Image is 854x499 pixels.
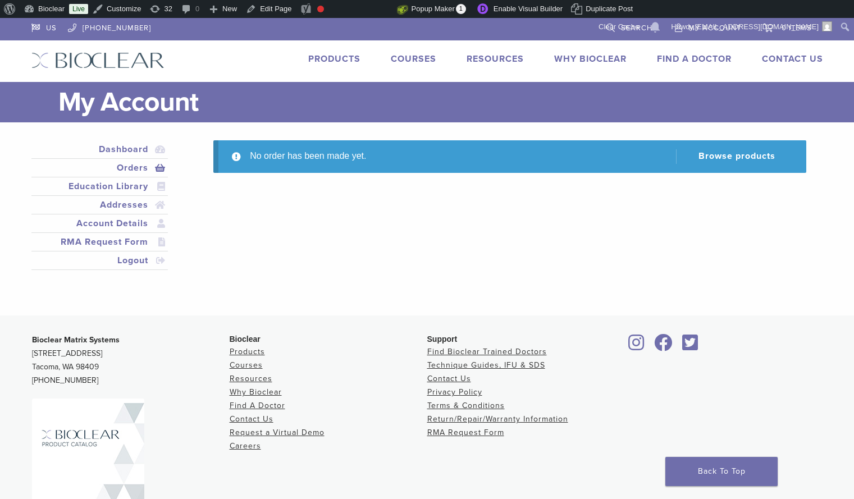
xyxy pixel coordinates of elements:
[334,3,397,16] img: Views over 48 hours. Click for more Jetpack Stats.
[695,22,819,31] span: [EMAIL_ADDRESS][DOMAIN_NAME]
[625,341,649,352] a: Bioclear
[667,18,837,36] a: Howdy,
[427,401,505,410] a: Terms & Conditions
[230,441,261,451] a: Careers
[31,18,57,35] a: US
[31,52,165,68] img: Bioclear
[34,217,166,230] a: Account Details
[427,428,504,437] a: RMA Request Form
[308,53,360,65] a: Products
[34,235,166,249] a: RMA Request Form
[69,4,88,14] a: Live
[34,143,166,156] a: Dashboard
[665,457,778,486] a: Back To Top
[213,140,806,173] div: No order has been made yet.
[230,347,265,356] a: Products
[427,347,547,356] a: Find Bioclear Trained Doctors
[427,335,458,344] span: Support
[230,387,282,397] a: Why Bioclear
[34,198,166,212] a: Addresses
[762,53,823,65] a: Contact Us
[456,4,466,14] span: 1
[657,53,732,65] a: Find A Doctor
[427,387,482,397] a: Privacy Policy
[32,333,230,387] p: [STREET_ADDRESS] Tacoma, WA 98409 [PHONE_NUMBER]
[676,149,788,164] a: Browse products
[34,180,166,193] a: Education Library
[595,18,643,36] a: Clear Cache
[230,335,261,344] span: Bioclear
[427,414,568,424] a: Return/Repair/Warranty Information
[32,335,120,345] strong: Bioclear Matrix Systems
[58,82,823,122] h1: My Account
[554,53,627,65] a: Why Bioclear
[391,53,436,65] a: Courses
[427,374,471,383] a: Contact Us
[31,140,168,283] nav: Account pages
[230,414,273,424] a: Contact Us
[679,341,702,352] a: Bioclear
[34,254,166,267] a: Logout
[427,360,545,370] a: Technique Guides, IFU & SDS
[34,161,166,175] a: Orders
[230,374,272,383] a: Resources
[467,53,524,65] a: Resources
[651,341,677,352] a: Bioclear
[230,401,285,410] a: Find A Doctor
[230,428,325,437] a: Request a Virtual Demo
[317,6,324,12] div: Focus keyphrase not set
[68,18,151,35] a: [PHONE_NUMBER]
[230,360,263,370] a: Courses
